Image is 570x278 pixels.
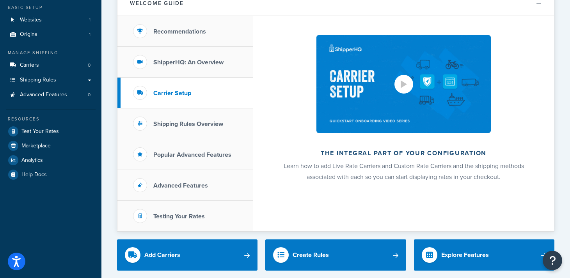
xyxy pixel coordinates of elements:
[153,90,191,97] h3: Carrier Setup
[265,239,406,271] a: Create Rules
[21,128,59,135] span: Test Your Rates
[20,62,39,69] span: Carriers
[6,50,96,56] div: Manage Shipping
[144,250,180,260] div: Add Carriers
[6,27,96,42] a: Origins1
[6,13,96,27] a: Websites1
[20,92,67,98] span: Advanced Features
[153,120,223,127] h3: Shipping Rules Overview
[6,27,96,42] li: Origins
[543,251,562,270] button: Open Resource Center
[6,116,96,122] div: Resources
[21,172,47,178] span: Help Docs
[117,239,257,271] a: Add Carriers
[88,62,91,69] span: 0
[6,88,96,102] a: Advanced Features0
[153,182,208,189] h3: Advanced Features
[6,124,96,138] a: Test Your Rates
[293,250,329,260] div: Create Rules
[88,92,91,98] span: 0
[274,150,533,157] h2: The integral part of your configuration
[6,13,96,27] li: Websites
[6,153,96,167] a: Analytics
[6,58,96,73] a: Carriers0
[89,17,91,23] span: 1
[6,139,96,153] a: Marketplace
[20,77,56,83] span: Shipping Rules
[21,143,51,149] span: Marketplace
[153,151,231,158] h3: Popular Advanced Features
[284,161,524,181] span: Learn how to add Live Rate Carriers and Custom Rate Carriers and the shipping methods associated ...
[20,17,42,23] span: Websites
[89,31,91,38] span: 1
[6,168,96,182] a: Help Docs
[316,35,490,133] img: The integral part of your configuration
[21,157,43,164] span: Analytics
[153,28,206,35] h3: Recommendations
[153,213,205,220] h3: Testing Your Rates
[441,250,489,260] div: Explore Features
[6,73,96,87] a: Shipping Rules
[153,59,224,66] h3: ShipperHQ: An Overview
[414,239,554,271] a: Explore Features
[130,0,184,6] h2: Welcome Guide
[6,88,96,102] li: Advanced Features
[20,31,37,38] span: Origins
[6,58,96,73] li: Carriers
[6,4,96,11] div: Basic Setup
